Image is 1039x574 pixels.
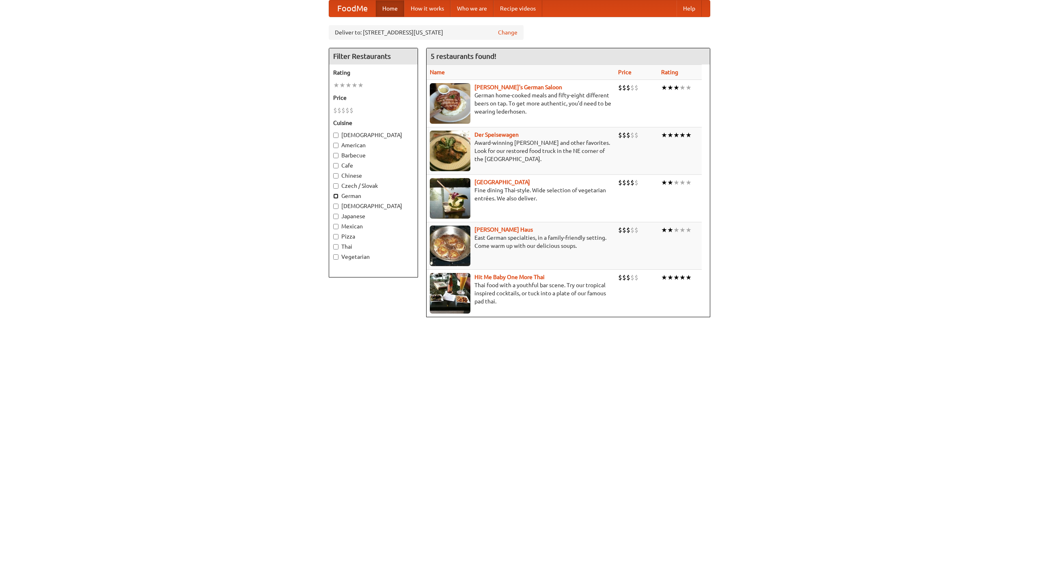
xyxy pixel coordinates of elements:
label: Mexican [333,222,414,230]
li: $ [618,178,622,187]
li: $ [634,131,638,140]
li: $ [618,131,622,140]
label: [DEMOGRAPHIC_DATA] [333,131,414,139]
li: ★ [661,273,667,282]
li: ★ [667,273,673,282]
label: Vegetarian [333,253,414,261]
ng-pluralize: 5 restaurants found! [431,52,496,60]
input: Vegetarian [333,254,338,260]
input: Mexican [333,224,338,229]
label: [DEMOGRAPHIC_DATA] [333,202,414,210]
a: How it works [404,0,451,17]
li: $ [622,226,626,234]
img: speisewagen.jpg [430,131,470,171]
input: [DEMOGRAPHIC_DATA] [333,204,338,209]
li: ★ [685,178,692,187]
a: FoodMe [329,0,376,17]
label: Czech / Slovak [333,182,414,190]
li: ★ [673,226,679,234]
input: Japanese [333,214,338,219]
li: ★ [685,273,692,282]
li: ★ [685,131,692,140]
p: Fine dining Thai-style. Wide selection of vegetarian entrées. We also deliver. [430,186,612,202]
li: $ [626,131,630,140]
a: Help [677,0,702,17]
img: satay.jpg [430,178,470,219]
li: ★ [345,81,351,90]
li: $ [634,273,638,282]
a: Rating [661,69,678,75]
li: ★ [667,178,673,187]
a: Who we are [451,0,494,17]
h5: Rating [333,69,414,77]
a: [PERSON_NAME]'s German Saloon [474,84,562,90]
li: ★ [679,178,685,187]
li: $ [634,83,638,92]
input: American [333,143,338,148]
a: [PERSON_NAME] Haus [474,226,533,233]
li: $ [622,178,626,187]
li: ★ [667,226,673,234]
li: ★ [679,131,685,140]
a: Hit Me Baby One More Thai [474,274,545,280]
li: $ [634,226,638,234]
li: $ [630,273,634,282]
li: $ [345,106,349,115]
input: Thai [333,244,338,249]
input: Pizza [333,234,338,239]
li: $ [630,178,634,187]
li: ★ [333,81,339,90]
li: $ [341,106,345,115]
h4: Filter Restaurants [329,48,418,64]
a: Der Speisewagen [474,131,519,138]
li: ★ [673,131,679,140]
h5: Price [333,94,414,102]
li: ★ [661,131,667,140]
label: Japanese [333,212,414,220]
li: ★ [667,83,673,92]
img: babythai.jpg [430,273,470,314]
li: $ [333,106,337,115]
input: Czech / Slovak [333,183,338,189]
label: American [333,141,414,149]
li: ★ [673,83,679,92]
label: Cafe [333,161,414,170]
input: Chinese [333,173,338,178]
label: German [333,192,414,200]
li: $ [618,273,622,282]
li: ★ [661,178,667,187]
a: [GEOGRAPHIC_DATA] [474,179,530,185]
li: $ [618,83,622,92]
li: $ [337,106,341,115]
p: German home-cooked meals and fifty-eight different beers on tap. To get more authentic, you'd nee... [430,91,612,116]
li: $ [634,178,638,187]
li: $ [618,226,622,234]
li: ★ [667,131,673,140]
li: ★ [358,81,364,90]
a: Price [618,69,632,75]
label: Thai [333,243,414,251]
li: $ [630,83,634,92]
li: ★ [679,226,685,234]
li: $ [622,131,626,140]
li: $ [626,273,630,282]
li: $ [622,273,626,282]
li: ★ [679,83,685,92]
li: ★ [685,226,692,234]
input: Cafe [333,163,338,168]
p: Award-winning [PERSON_NAME] and other favorites. Look for our restored food truck in the NE corne... [430,139,612,163]
label: Barbecue [333,151,414,159]
a: Change [498,28,517,37]
a: Name [430,69,445,75]
img: esthers.jpg [430,83,470,124]
img: kohlhaus.jpg [430,226,470,266]
li: $ [349,106,354,115]
li: ★ [679,273,685,282]
input: [DEMOGRAPHIC_DATA] [333,133,338,138]
input: German [333,193,338,199]
li: ★ [673,178,679,187]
